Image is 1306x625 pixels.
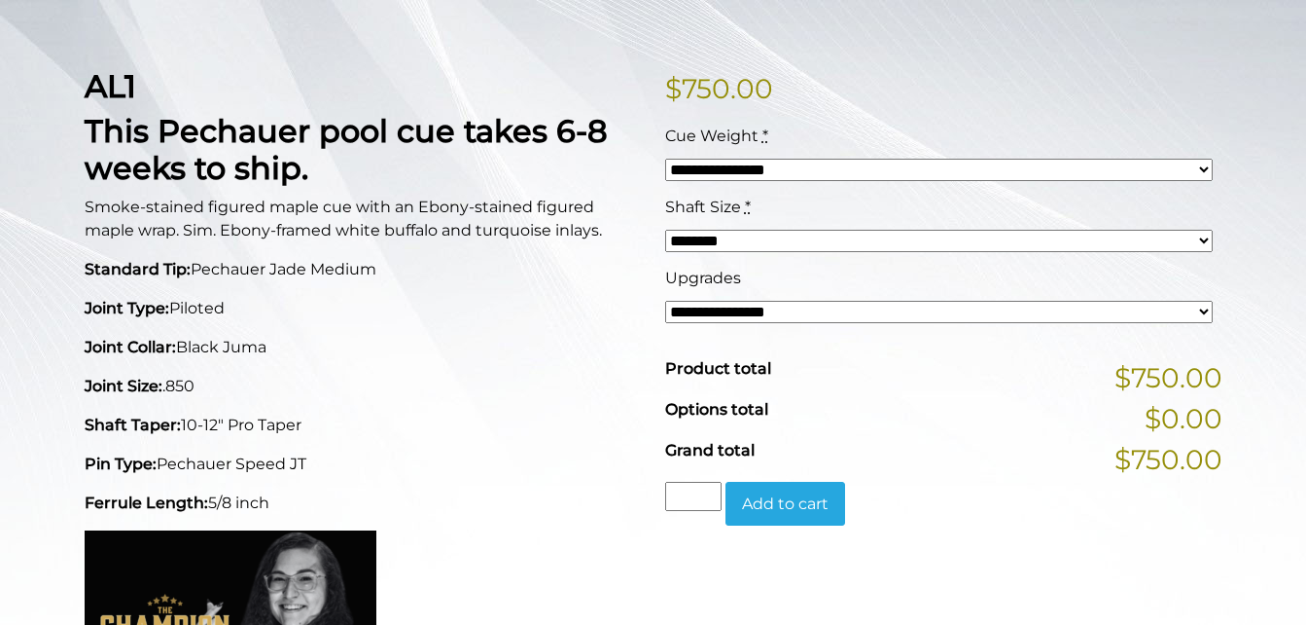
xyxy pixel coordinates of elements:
[85,338,176,356] strong: Joint Collar:
[85,453,642,476] p: Pechauer Speed JT
[762,127,768,145] abbr: required
[745,198,751,216] abbr: required
[85,492,642,515] p: 5/8 inch
[665,269,741,287] span: Upgrades
[85,375,642,398] p: .850
[85,336,642,359] p: Black Juma
[85,67,136,105] strong: AL1
[85,377,162,395] strong: Joint Size:
[85,414,642,437] p: 10-12" Pro Taper
[85,297,642,320] p: Piloted
[85,198,602,239] span: Smoke-stained figured maple cue with an Ebony-stained figured maple wrap. Sim. Ebony-framed white...
[665,482,722,511] input: Product quantity
[665,72,682,105] span: $
[665,198,741,216] span: Shaft Size
[1114,357,1222,398] span: $750.00
[85,299,169,317] strong: Joint Type:
[665,400,768,419] span: Options total
[85,112,608,187] strong: This Pechauer pool cue takes 6-8 weeks to ship.
[85,494,208,512] strong: Ferrule Length:
[1145,398,1222,439] span: $0.00
[665,72,773,105] bdi: 750.00
[85,260,191,278] strong: Standard Tip:
[1114,439,1222,480] span: $750.00
[725,482,845,527] button: Add to cart
[665,359,771,378] span: Product total
[665,127,759,145] span: Cue Weight
[665,441,755,460] span: Grand total
[85,258,642,281] p: Pechauer Jade Medium
[85,455,157,473] strong: Pin Type:
[85,416,181,434] strong: Shaft Taper:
